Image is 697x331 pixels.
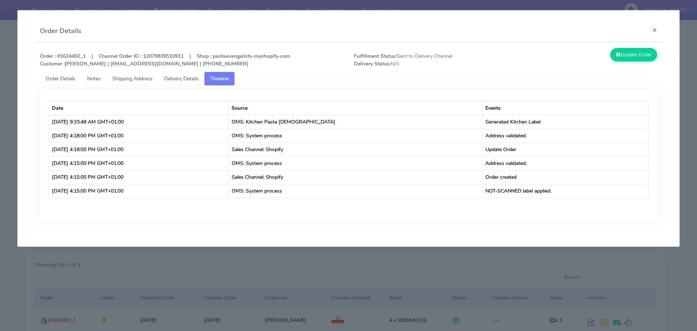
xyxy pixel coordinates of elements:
button: Close [647,20,663,40]
td: [DATE] 4:15:00 PM GMT+01:00 [49,170,229,184]
strong: Delivery Status: [354,60,391,67]
td: OMS: System process [229,184,482,198]
td: OMS: System process [229,156,482,170]
td: [DATE] 4:18:00 PM GMT+01:00 [49,142,229,156]
td: NOT-SCANNED label applied. [482,184,648,198]
span: Notes [87,75,101,82]
span: Delivery Details [164,75,199,82]
th: Date [49,101,229,115]
td: Sales Channel: Shopify [229,170,482,184]
td: Generated Kitchen Label [482,115,648,129]
td: [DATE] 4:18:00 PM GMT+01:00 [49,129,229,142]
td: [DATE] 4:15:00 PM GMT+01:00 [49,184,229,198]
td: Update Order [482,142,648,156]
td: OMS: Kitchen Pasta [DEMOGRAPHIC_DATA] [229,115,482,129]
td: Address validated. [482,129,648,142]
button: Update Order [610,48,657,61]
th: Events [482,101,648,115]
strong: Customer : [40,60,65,67]
td: [DATE] 4:15:00 PM GMT+01:00 [49,156,229,170]
td: Address validated. [482,156,648,170]
h4: Order Details [40,26,81,36]
ul: Tabs [40,72,657,85]
span: Shipping Address [112,75,152,82]
strong: Fulfillment Status: [354,53,397,60]
th: Source [229,101,482,115]
strong: Order : #1624492_1 | Channel Order ID : 12079839510911 | Shop : pastaevangelists-myshopify-com [P... [40,53,290,67]
td: Order created [482,170,648,184]
td: [DATE] 9:33:48 AM GMT+01:00 [49,115,229,129]
td: OMS: System process [229,129,482,142]
span: Sent to Delivery Channel N/A [348,52,506,68]
span: Order Details [46,75,76,82]
span: Timeline [210,75,229,82]
td: Sales Channel: Shopify [229,142,482,156]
